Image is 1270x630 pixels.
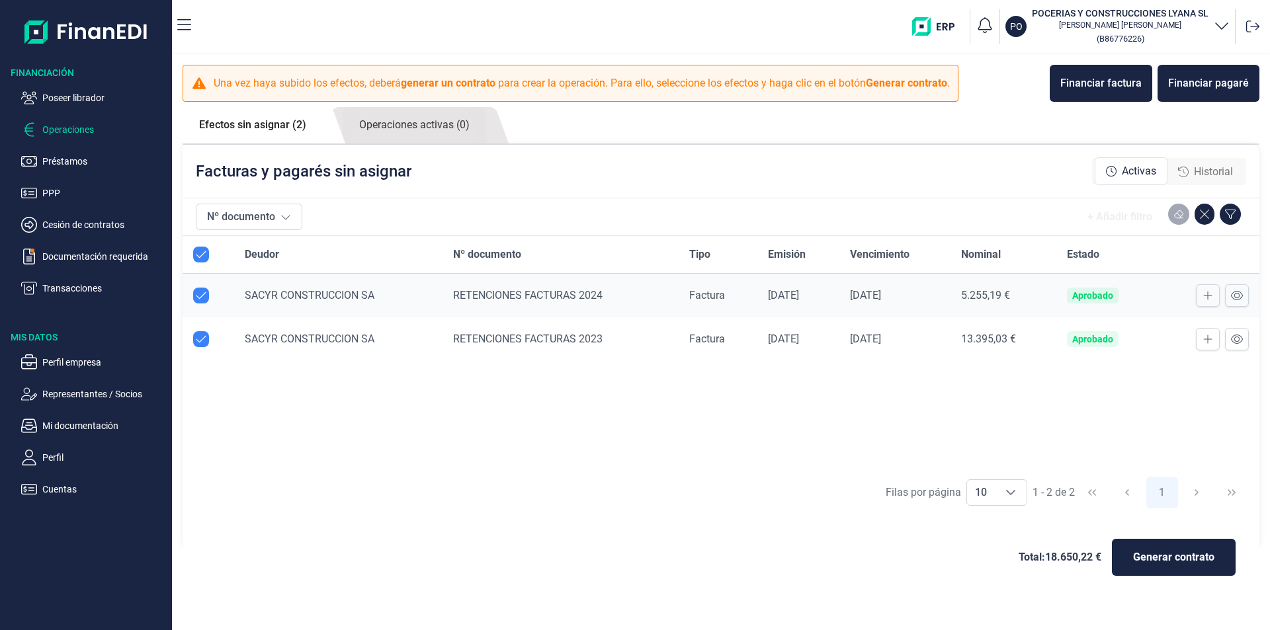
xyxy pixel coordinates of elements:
[21,418,167,434] button: Mi documentación
[1005,7,1230,46] button: POPOCERIAS Y CONSTRUCCIONES LYANA SL[PERSON_NAME] [PERSON_NAME](B86776226)
[42,280,167,296] p: Transacciones
[183,107,323,143] a: Efectos sin asignar (2)
[193,247,209,262] div: All items selected
[1167,159,1244,185] div: Historial
[245,333,374,345] span: SACYR CONSTRUCCION SA
[42,153,167,169] p: Préstamos
[1060,75,1142,91] div: Financiar factura
[214,75,950,91] p: Una vez haya subido los efectos, deberá para crear la operación. Para ello, seleccione los efecto...
[1133,549,1214,565] span: Generar contrato
[21,185,167,201] button: PPP
[21,386,167,402] button: Representantes / Socios
[850,289,941,302] div: [DATE]
[850,247,910,262] span: Vencimiento
[961,289,1045,302] div: 5.255,19 €
[768,333,828,346] div: [DATE]
[967,480,995,505] span: 10
[42,481,167,497] p: Cuentas
[1181,477,1212,508] button: Next Page
[886,485,961,500] div: Filas por página
[42,217,167,233] p: Cesión de contratos
[42,386,167,402] p: Representantes / Socios
[245,289,374,301] span: SACYR CONSTRUCCION SA
[42,450,167,465] p: Perfil
[1097,34,1144,44] small: Copiar cif
[42,185,167,201] p: PPP
[1122,163,1156,179] span: Activas
[343,107,486,143] a: Operaciones activas (0)
[453,333,603,345] span: RETENCIONES FACTURAS 2023
[1032,20,1208,30] p: [PERSON_NAME] [PERSON_NAME]
[912,17,964,36] img: erp
[401,77,495,89] b: generar un contrato
[42,122,167,138] p: Operaciones
[21,153,167,169] button: Préstamos
[1072,290,1113,301] div: Aprobado
[1076,477,1108,508] button: First Page
[1146,477,1178,508] button: Page 1
[193,288,209,303] div: Row Unselected null
[961,333,1045,346] div: 13.395,03 €
[1032,7,1208,20] h3: POCERIAS Y CONSTRUCCIONES LYANA SL
[1010,20,1023,33] p: PO
[21,450,167,465] button: Perfil
[850,333,941,346] div: [DATE]
[21,481,167,497] button: Cuentas
[768,289,828,302] div: [DATE]
[21,249,167,264] button: Documentación requerida
[42,249,167,264] p: Documentación requerida
[1168,75,1249,91] div: Financiar pagaré
[768,247,806,262] span: Emisión
[21,354,167,370] button: Perfil empresa
[961,247,1001,262] span: Nominal
[245,247,279,262] span: Deudor
[689,333,725,345] span: Factura
[193,331,209,347] div: Row Unselected null
[1067,247,1099,262] span: Estado
[42,90,167,106] p: Poseer librador
[866,77,947,89] b: Generar contrato
[995,480,1027,505] div: Choose
[689,289,725,301] span: Factura
[1072,334,1113,344] div: Aprobado
[1095,157,1167,185] div: Activas
[24,11,148,53] img: Logo de aplicación
[21,122,167,138] button: Operaciones
[1033,487,1075,498] span: 1 - 2 de 2
[1112,539,1236,576] button: Generar contrato
[1194,164,1233,180] span: Historial
[1050,65,1152,102] button: Financiar factura
[1216,477,1248,508] button: Last Page
[42,418,167,434] p: Mi documentación
[453,247,521,262] span: Nº documento
[453,289,603,301] span: RETENCIONES FACTURAS 2024
[1111,477,1143,508] button: Previous Page
[196,161,411,182] p: Facturas y pagarés sin asignar
[1019,549,1101,565] span: Total: 18.650,22 €
[21,280,167,296] button: Transacciones
[42,354,167,370] p: Perfil empresa
[1158,65,1259,102] button: Financiar pagaré
[689,247,710,262] span: Tipo
[196,204,302,230] button: Nº documento
[21,217,167,233] button: Cesión de contratos
[21,90,167,106] button: Poseer librador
